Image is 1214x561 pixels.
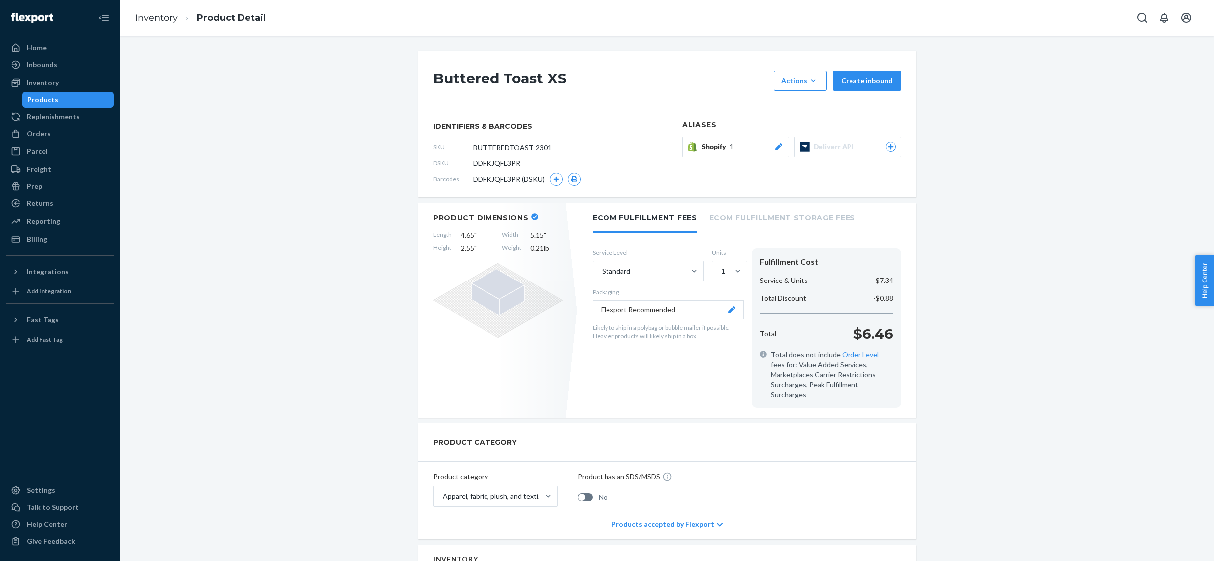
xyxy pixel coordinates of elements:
p: Total [760,329,776,339]
a: Freight [6,161,114,177]
p: $6.46 [853,324,893,344]
a: Orders [6,126,114,141]
div: Actions [781,76,819,86]
div: Standard [602,266,630,276]
div: Products [27,95,58,105]
span: " [474,244,477,252]
a: Help Center [6,516,114,532]
span: SKU [433,143,473,151]
span: DSKU [433,159,473,167]
div: Replenishments [27,112,80,122]
span: Deliverr API [814,142,857,152]
button: Integrations [6,264,114,280]
div: Home [27,43,47,53]
span: identifiers & barcodes [433,121,652,131]
a: Parcel [6,143,114,159]
h2: Aliases [682,121,901,129]
div: Parcel [27,146,48,156]
p: Service & Units [760,276,808,285]
a: Inventory [6,75,114,91]
p: Total Discount [760,293,806,303]
span: DDFKJQFL3PR [473,158,520,168]
div: Prep [27,181,42,191]
span: Weight [502,243,521,253]
span: 1 [730,142,734,152]
div: Returns [27,198,53,208]
h2: PRODUCT CATEGORY [433,433,517,451]
a: Prep [6,178,114,194]
div: Freight [27,164,51,174]
p: Product has an SDS/MSDS [578,472,660,482]
button: Open account menu [1176,8,1196,28]
a: Add Integration [6,283,114,299]
button: Open Search Box [1132,8,1152,28]
div: Billing [27,234,47,244]
button: Open notifications [1154,8,1174,28]
span: 5.15 [530,230,563,240]
label: Service Level [593,248,704,257]
div: Inbounds [27,60,57,70]
span: Barcodes [433,175,473,183]
input: 1 [720,266,721,276]
p: Likely to ship in a polybag or bubble mailer if possible. Heavier products will likely ship in a ... [593,323,744,340]
a: Replenishments [6,109,114,125]
button: Fast Tags [6,312,114,328]
div: Reporting [27,216,60,226]
div: Fast Tags [27,315,59,325]
input: Apparel, fabric, plush, and textiles [442,491,443,501]
p: $7.34 [876,276,893,285]
span: Height [433,243,452,253]
a: Inbounds [6,57,114,73]
button: Flexport Recommended [593,300,744,319]
div: Settings [27,485,55,495]
div: Add Integration [27,287,71,295]
p: -$0.88 [873,293,893,303]
p: Product category [433,472,558,482]
span: Width [502,230,521,240]
a: Billing [6,231,114,247]
h1: Buttered Toast XS [433,71,769,91]
div: Apparel, fabric, plush, and textiles [443,491,544,501]
div: Orders [27,129,51,139]
a: Inventory [135,12,178,23]
span: 4.65 [461,230,493,240]
div: Products accepted by Flexport [611,509,723,539]
label: Units [712,248,744,257]
ol: breadcrumbs [127,3,274,33]
span: Shopify [702,142,730,152]
span: 0.21 lb [530,243,563,253]
button: Shopify1 [682,137,789,157]
button: Actions [774,71,827,91]
iframe: Opens a widget where you can chat to one of our agents [1149,531,1204,556]
div: Give Feedback [27,536,75,546]
a: Order Level [842,350,879,359]
a: Home [6,40,114,56]
p: Packaging [593,288,744,296]
a: Add Fast Tag [6,332,114,348]
li: Ecom Fulfillment Fees [593,203,697,233]
a: Returns [6,195,114,211]
button: Talk to Support [6,499,114,515]
div: Talk to Support [27,502,79,512]
span: Total does not include fees for: Value Added Services, Marketplaces Carrier Restrictions Surcharg... [771,350,893,400]
div: 1 [721,266,725,276]
button: Give Feedback [6,533,114,549]
a: Product Detail [197,12,266,23]
li: Ecom Fulfillment Storage Fees [709,203,855,231]
a: Products [22,92,114,108]
span: 2.55 [461,243,493,253]
button: Create inbound [833,71,901,91]
span: Length [433,230,452,240]
div: Help Center [27,519,67,529]
button: Close Navigation [94,8,114,28]
button: Deliverr API [794,137,901,157]
div: Fulfillment Cost [760,256,893,268]
div: Add Fast Tag [27,335,63,344]
img: Flexport logo [11,13,53,23]
span: Help Center [1195,255,1214,306]
span: " [544,231,546,239]
input: Standard [601,266,602,276]
span: No [599,492,607,502]
span: " [474,231,477,239]
a: Reporting [6,213,114,229]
